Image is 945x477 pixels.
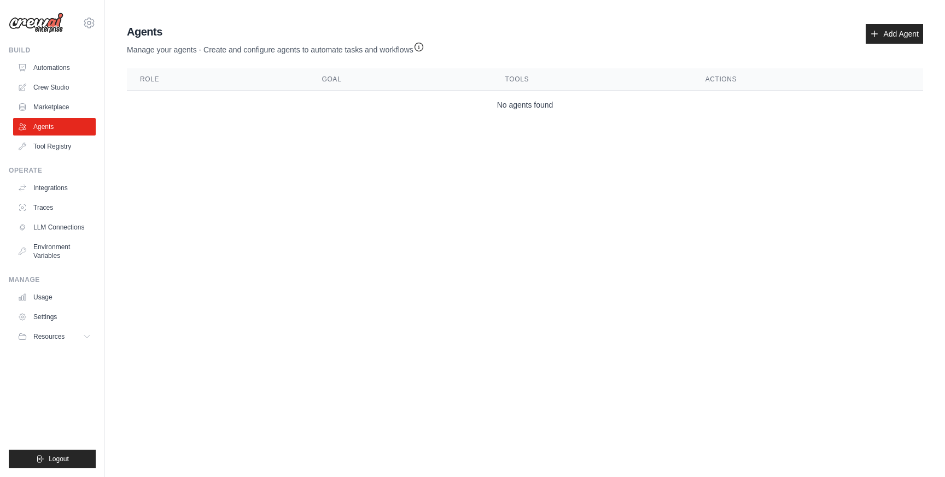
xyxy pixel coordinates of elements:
[9,275,96,284] div: Manage
[9,13,63,33] img: Logo
[13,98,96,116] a: Marketplace
[9,450,96,468] button: Logout
[33,332,65,341] span: Resources
[13,308,96,326] a: Settings
[127,24,424,39] h2: Agents
[13,59,96,76] a: Automations
[13,138,96,155] a: Tool Registry
[692,68,923,91] th: Actions
[13,118,96,136] a: Agents
[308,68,492,91] th: Goal
[13,179,96,197] a: Integrations
[49,455,69,463] span: Logout
[866,24,923,44] a: Add Agent
[13,199,96,216] a: Traces
[9,46,96,55] div: Build
[13,79,96,96] a: Crew Studio
[9,166,96,175] div: Operate
[13,238,96,264] a: Environment Variables
[492,68,692,91] th: Tools
[13,219,96,236] a: LLM Connections
[127,91,923,120] td: No agents found
[13,328,96,345] button: Resources
[127,68,308,91] th: Role
[127,39,424,55] p: Manage your agents - Create and configure agents to automate tasks and workflows
[13,288,96,306] a: Usage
